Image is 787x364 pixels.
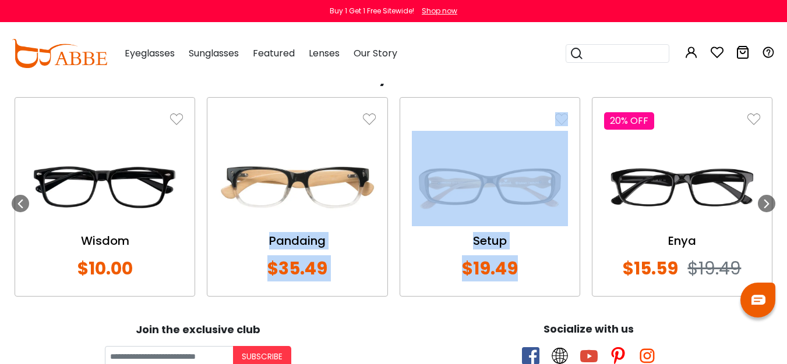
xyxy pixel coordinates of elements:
[751,295,765,305] img: chat
[253,47,295,60] span: Featured
[77,256,133,281] span: $10.00
[354,47,397,60] span: Our Story
[422,6,457,16] div: Shop now
[623,256,678,281] span: $15.59
[555,113,568,126] img: like
[170,113,183,126] img: like
[412,232,568,249] a: Setup
[416,6,457,16] a: Shop now
[400,321,779,337] div: Socialize with us
[9,319,388,337] div: Join the exclusive club
[412,148,568,226] img: Setup
[687,256,741,281] span: $19.49
[747,113,760,126] img: like
[604,148,760,226] img: Enya
[125,47,175,60] span: Eyeglasses
[604,112,654,130] div: 20% OFF
[462,256,518,281] span: $19.49
[189,47,239,60] span: Sunglasses
[309,47,340,60] span: Lenses
[363,113,376,126] img: like
[27,232,183,249] a: Wisdom
[12,58,775,85] h2: You May Also Like
[27,148,183,226] img: Wisdom
[604,232,760,249] a: Enya
[330,6,414,16] div: Buy 1 Get 1 Free Sitewide!
[219,232,375,249] a: Pandaing
[267,256,327,281] span: $35.49
[219,148,375,226] img: Pandaing
[12,39,107,68] img: abbeglasses.com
